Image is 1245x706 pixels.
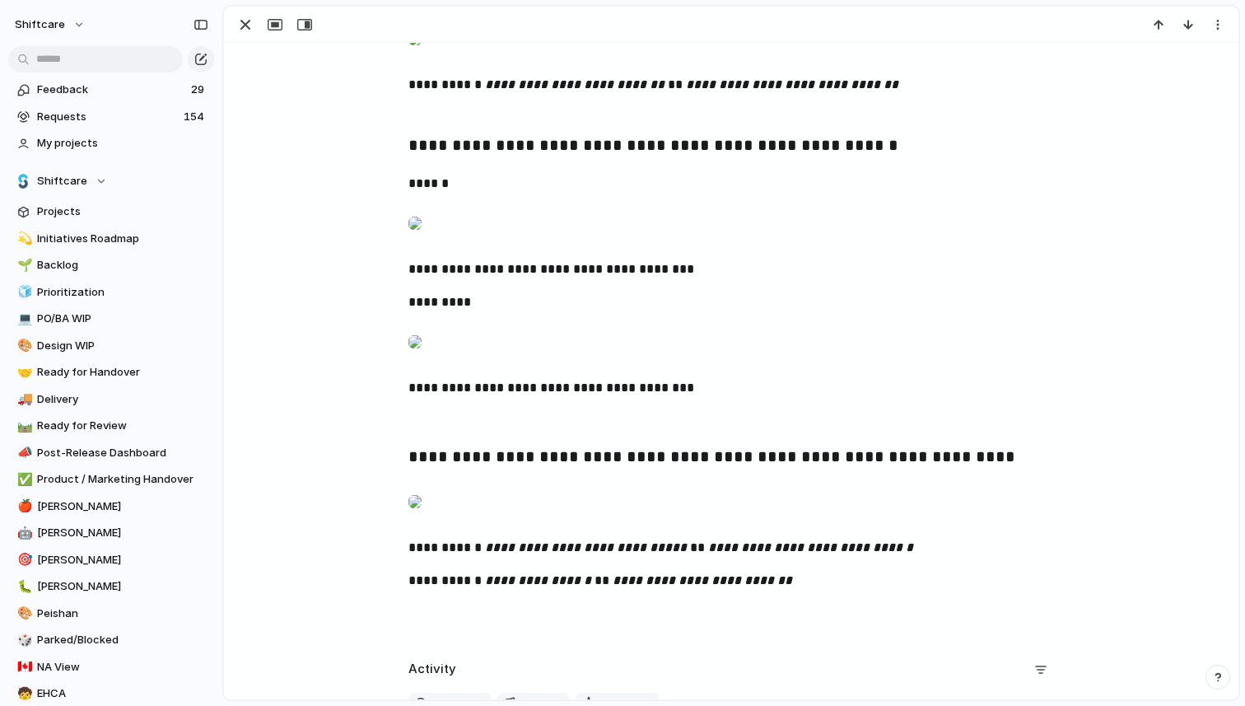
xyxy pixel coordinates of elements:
[8,521,214,545] a: 🤖[PERSON_NAME]
[37,109,179,125] span: Requests
[8,414,214,438] a: 🛤️Ready for Review
[37,498,208,515] span: [PERSON_NAME]
[15,578,31,595] button: 🐛
[17,390,29,409] div: 🚚
[37,685,208,702] span: EHCA
[8,280,214,305] a: 🧊Prioritization
[37,284,208,301] span: Prioritization
[37,82,186,98] span: Feedback
[17,550,29,569] div: 🎯
[37,659,208,676] span: NA View
[15,632,31,648] button: 🎲
[15,364,31,381] button: 🤝
[37,338,208,354] span: Design WIP
[17,363,29,382] div: 🤝
[8,105,214,129] a: Requests154
[8,574,214,599] a: 🐛[PERSON_NAME]
[8,306,214,331] a: 💻PO/BA WIP
[408,660,456,679] h2: Activity
[17,443,29,462] div: 📣
[17,336,29,355] div: 🎨
[17,310,29,329] div: 💻
[7,12,94,38] button: shiftcare
[8,655,214,680] a: 🇨🇦NA View
[8,628,214,652] a: 🎲Parked/Blocked
[8,548,214,573] a: 🎯[PERSON_NAME]
[17,229,29,248] div: 💫
[37,632,208,648] span: Parked/Blocked
[15,498,31,515] button: 🍎
[17,685,29,704] div: 🧒
[17,283,29,302] div: 🧊
[37,135,208,152] span: My projects
[15,525,31,541] button: 🤖
[191,82,207,98] span: 29
[37,257,208,274] span: Backlog
[17,524,29,543] div: 🤖
[8,131,214,156] a: My projects
[15,338,31,354] button: 🎨
[37,311,208,327] span: PO/BA WIP
[8,360,214,385] a: 🤝Ready for Handover
[8,601,214,626] a: 🎨Peishan
[37,418,208,434] span: Ready for Review
[15,284,31,301] button: 🧊
[184,109,207,125] span: 154
[15,16,65,33] span: shiftcare
[8,387,214,412] a: 🚚Delivery
[17,577,29,596] div: 🐛
[37,203,208,220] span: Projects
[17,497,29,516] div: 🍎
[15,605,31,622] button: 🎨
[17,256,29,275] div: 🌱
[15,231,31,247] button: 💫
[8,199,214,224] a: Projects
[8,77,214,102] a: Feedback29
[15,659,31,676] button: 🇨🇦
[8,169,214,194] button: Shiftcare
[17,604,29,623] div: 🎨
[17,417,29,436] div: 🛤️
[15,552,31,568] button: 🎯
[37,445,208,461] span: Post-Release Dashboard
[15,311,31,327] button: 💻
[17,631,29,650] div: 🎲
[37,552,208,568] span: [PERSON_NAME]
[37,578,208,595] span: [PERSON_NAME]
[15,391,31,408] button: 🚚
[8,227,214,251] a: 💫Initiatives Roadmap
[8,467,214,492] a: ✅Product / Marketing Handover
[37,364,208,381] span: Ready for Handover
[37,231,208,247] span: Initiatives Roadmap
[37,605,208,622] span: Peishan
[15,685,31,702] button: 🧒
[8,253,214,278] a: 🌱Backlog
[37,525,208,541] span: [PERSON_NAME]
[17,470,29,489] div: ✅
[8,681,214,706] a: 🧒EHCA
[8,494,214,519] a: 🍎[PERSON_NAME]
[37,391,208,408] span: Delivery
[37,471,208,488] span: Product / Marketing Handover
[8,441,214,465] a: 📣Post-Release Dashboard
[15,257,31,274] button: 🌱
[37,173,87,189] span: Shiftcare
[8,334,214,358] a: 🎨Design WIP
